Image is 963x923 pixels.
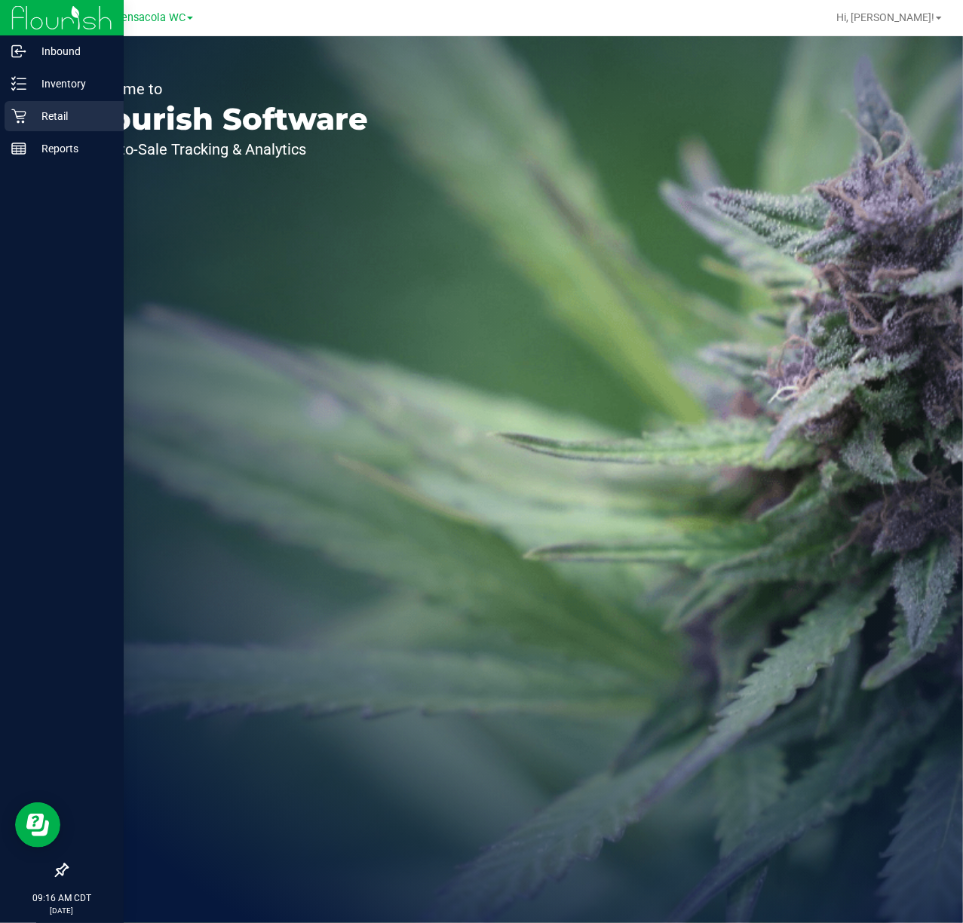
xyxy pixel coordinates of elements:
p: Inventory [26,75,117,93]
p: 09:16 AM CDT [7,891,117,905]
iframe: Resource center [15,802,60,848]
p: Inbound [26,42,117,60]
inline-svg: Reports [11,141,26,156]
span: Pensacola WC [115,11,186,24]
p: Retail [26,107,117,125]
inline-svg: Retail [11,109,26,124]
inline-svg: Inventory [11,76,26,91]
inline-svg: Inbound [11,44,26,59]
p: Seed-to-Sale Tracking & Analytics [81,142,368,157]
p: Reports [26,140,117,158]
p: Welcome to [81,81,368,97]
p: [DATE] [7,905,117,916]
span: Hi, [PERSON_NAME]! [836,11,934,23]
p: Flourish Software [81,104,368,134]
